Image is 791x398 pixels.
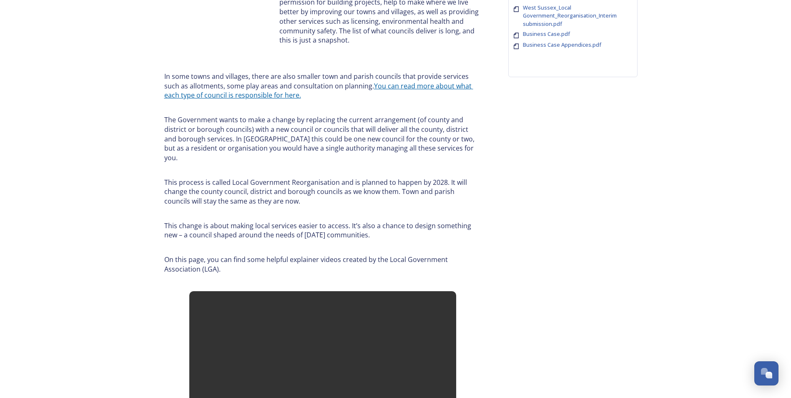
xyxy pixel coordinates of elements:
[164,81,473,100] a: You can read more about what each type of council is responsible for here.
[164,221,481,240] p: This change is about making local services easier to access. It’s also a chance to design somethi...
[523,41,601,48] span: Business Case Appendices.pdf
[164,115,481,163] p: The Government wants to make a change by replacing the current arrangement (of county and distric...
[523,30,570,38] span: Business Case.pdf
[754,361,778,385] button: Open Chat
[164,178,481,206] p: This process is called Local Government Reorganisation and is planned to happen by 2028. It will ...
[164,255,481,274] p: On this page, you can find some helpful explainer videos created by the Local Government Associat...
[523,4,617,27] span: West Sussex_Local Government_Reorganisation_Interim submission.pdf
[164,72,481,100] p: In some towns and villages, there are also smaller town and parish councils that provide services...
